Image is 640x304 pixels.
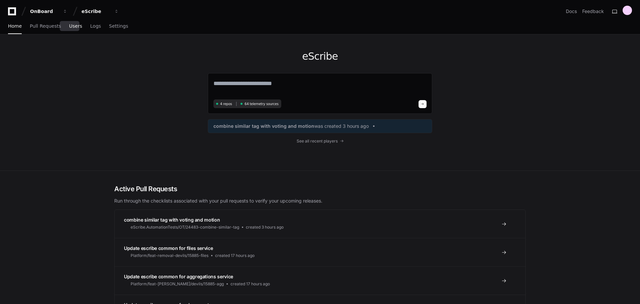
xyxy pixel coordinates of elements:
p: Run through the checklists associated with your pull requests to verify your upcoming releases. [114,198,526,204]
a: Home [8,19,22,34]
div: OnBoard [30,8,59,15]
span: eScribe.AutomationTests/OT/24483-combine-similar-tag [131,225,239,230]
span: combine similar tag with voting and motion [213,123,314,129]
button: OnBoard [27,5,70,17]
span: Users [69,24,82,28]
span: Logs [90,24,101,28]
a: See all recent players [208,138,432,144]
span: combine similar tag with voting and motion [124,217,220,223]
span: created 17 hours ago [230,281,270,287]
span: See all recent players [297,138,338,144]
a: combine similar tag with voting and motioneScribe.AutomationTests/OT/24483-combine-similar-tagcre... [115,210,525,238]
a: Logs [90,19,101,34]
span: Update escribe common for files service [124,245,213,251]
button: Feedback [582,8,604,15]
a: Update escribe common for aggregations servicePlatform/feat-[PERSON_NAME]/devils/15885-aggcreated... [115,266,525,295]
h2: Active Pull Requests [114,184,526,194]
a: Docs [566,8,577,15]
span: Settings [109,24,128,28]
span: 4 repos [220,101,232,106]
span: Pull Requests [30,24,61,28]
h1: eScribe [208,50,432,62]
span: created 17 hours ago [215,253,255,258]
a: Settings [109,19,128,34]
a: Update escribe common for files servicePlatform/feat-removal-devils/15885-filescreated 17 hours ago [115,238,525,266]
a: Pull Requests [30,19,61,34]
div: eScribe [82,8,110,15]
a: combine similar tag with voting and motionwas created 3 hours ago [213,123,427,129]
span: was created 3 hours ago [314,123,369,129]
span: created 3 hours ago [246,225,284,230]
span: Platform/feat-removal-devils/15885-files [131,253,208,258]
span: Update escribe common for aggregations service [124,274,233,279]
button: eScribe [79,5,122,17]
span: Home [8,24,22,28]
span: Platform/feat-[PERSON_NAME]/devils/15885-agg [131,281,224,287]
span: 64 telemetry sources [245,101,278,106]
a: Users [69,19,82,34]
